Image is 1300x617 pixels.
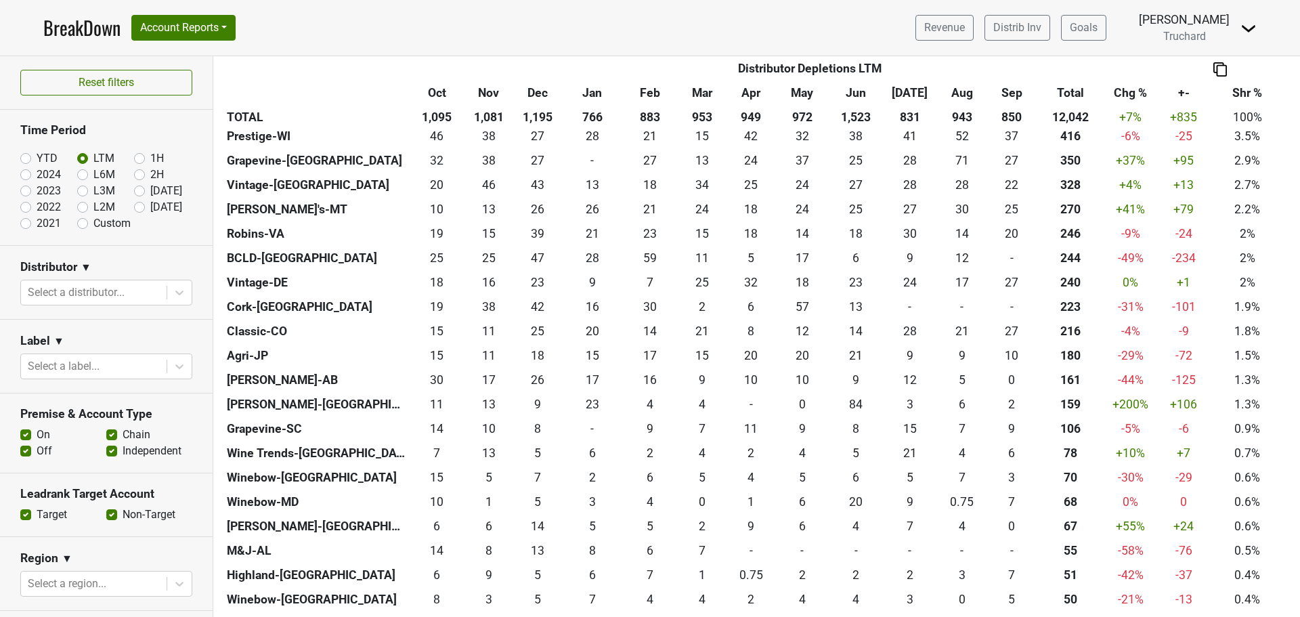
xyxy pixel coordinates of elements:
th: 327.610 [1036,173,1105,197]
th: 1,081 [464,105,513,129]
td: 33.5 [677,173,727,197]
img: Copy to clipboard [1213,62,1227,77]
td: 2 [677,295,727,319]
td: 7.33 [623,270,677,295]
div: 13 [467,200,511,218]
button: Account Reports [131,15,236,41]
td: 21 [623,124,677,148]
td: 2% [1211,246,1284,270]
div: 18 [731,225,772,242]
a: BreakDown [43,14,121,42]
td: 13 [829,295,883,319]
th: May: activate to sort column ascending [775,81,829,105]
label: Non-Target [123,507,175,523]
th: [PERSON_NAME]'s-MT [223,197,410,221]
td: 17.9 [727,197,775,221]
div: +13 [1160,176,1208,194]
div: +95 [1160,152,1208,169]
div: 27 [991,152,1033,169]
label: L3M [93,183,115,199]
div: 32 [778,127,825,145]
td: 25.001 [410,246,464,270]
td: 29.833 [883,221,937,246]
td: 24.09 [677,197,727,221]
th: Distributor Depletions LTM [464,56,1156,81]
div: 17 [940,274,984,291]
td: -31 % [1105,295,1156,319]
div: 27 [517,127,559,145]
div: 12 [940,249,984,267]
div: 13 [565,176,620,194]
th: Prestige-WI [223,124,410,148]
div: 71 [940,152,984,169]
th: 850 [987,105,1036,129]
td: 21.67 [987,173,1036,197]
div: 9 [565,274,620,291]
a: Revenue [915,15,974,41]
td: 46.14 [464,173,513,197]
td: 24.33 [775,173,829,197]
label: LTM [93,150,114,167]
th: BCLD-[GEOGRAPHIC_DATA] [223,246,410,270]
div: - [991,249,1033,267]
div: 350 [1039,152,1102,169]
div: 32 [731,274,772,291]
th: Aug: activate to sort column ascending [937,81,987,105]
td: 25.82 [562,197,623,221]
th: 223.420 [1036,295,1105,319]
td: 2% [1211,270,1284,295]
th: 1,523 [829,105,883,129]
td: 30.18 [937,197,987,221]
div: 14 [778,225,825,242]
div: 15 [680,127,724,145]
td: 37.75 [829,124,883,148]
td: 4.917 [727,246,775,270]
div: 23 [832,274,880,291]
label: YTD [37,150,58,167]
td: 27.75 [883,173,937,197]
th: 953 [677,105,727,129]
th: Sep: activate to sort column ascending [987,81,1036,105]
td: 25.15 [987,197,1036,221]
div: 27 [886,200,934,218]
th: TOTAL [223,105,410,129]
div: 26 [565,200,620,218]
td: 25.416 [829,148,883,173]
td: 24.75 [677,270,727,295]
td: 52.084 [937,124,987,148]
div: 15 [467,225,511,242]
td: 0 [562,148,623,173]
td: 2% [1211,221,1284,246]
th: Robins-VA [223,221,410,246]
td: 25.416 [464,246,513,270]
td: 24.42 [883,270,937,295]
div: -234 [1160,249,1208,267]
td: 13.833 [775,221,829,246]
td: +41 % [1105,197,1156,221]
div: 38 [467,127,511,145]
td: 42.57 [513,173,562,197]
td: 26.07 [513,197,562,221]
div: 28 [940,176,984,194]
td: 22.83 [513,270,562,295]
div: +79 [1160,200,1208,218]
div: 24 [680,200,724,218]
div: +1 [1160,274,1208,291]
td: 39.249 [513,221,562,246]
td: 27.08 [829,173,883,197]
label: [DATE] [150,199,182,215]
div: 5 [731,249,772,267]
th: Mar: activate to sort column ascending [677,81,727,105]
div: 24 [886,274,934,291]
td: 23.417 [623,221,677,246]
th: Feb: activate to sort column ascending [623,81,677,105]
th: Vintage-[GEOGRAPHIC_DATA] [223,173,410,197]
td: 18.08 [775,270,829,295]
div: 240 [1039,274,1102,291]
th: 350.331 [1036,148,1105,173]
div: 46 [467,176,511,194]
td: 18.916 [410,221,464,246]
div: 18 [413,274,460,291]
th: Total: activate to sort column ascending [1036,81,1105,105]
div: 25 [413,249,460,267]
